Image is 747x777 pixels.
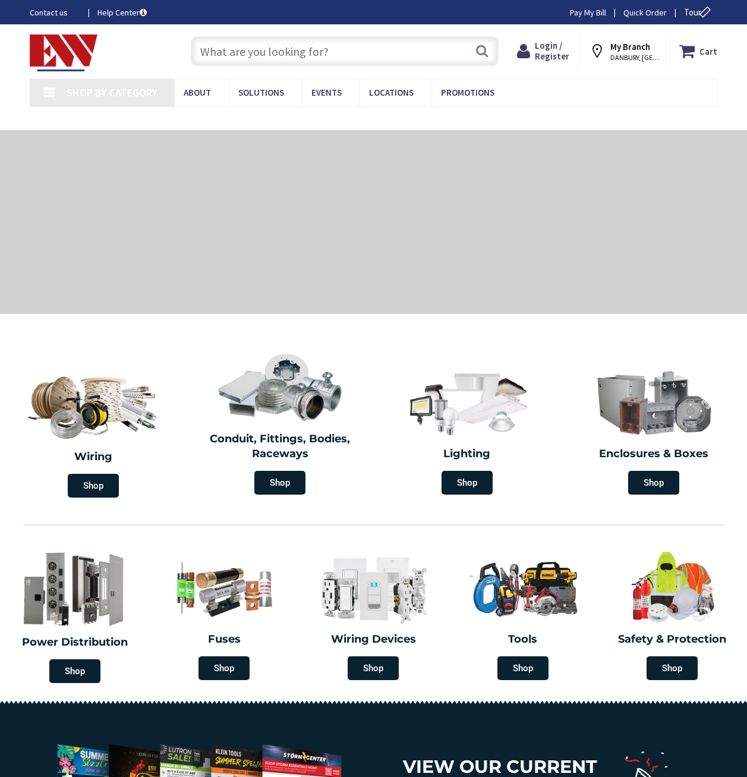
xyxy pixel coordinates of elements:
h2: Tools [457,632,588,647]
h2: Enclosures & Boxes [569,446,738,462]
a: Safety & Protection Shop [601,543,744,686]
span: Shop [442,471,493,495]
span: Shop [49,659,100,683]
h2: Safety & Protection [607,632,738,647]
span: Shop By Category [67,86,157,99]
h2: Wiring [6,449,181,465]
strong: My Branch [610,41,650,52]
a: Contact us [30,7,78,18]
a: Pay My Bill [570,7,606,18]
h2: Wiring Devices [308,632,439,647]
h2: Lighting [383,446,551,462]
a: Help Center [97,7,147,18]
a: Quick Order [623,7,667,18]
span: Events [311,87,342,98]
input: What are you looking for? [191,36,499,66]
h2: Conduit, Fittings, Bodies, Raceways [196,432,364,462]
a: Lighting Shop [377,362,557,501]
span: Login / Register [535,40,569,62]
span: Shop [628,471,679,495]
span: Shop [198,656,250,680]
a: Login / Register [517,40,569,62]
a: Enclosures & Boxes Shop [563,362,744,501]
span: Tour [684,7,714,18]
h2: Fuses [158,632,289,647]
span: Shop [497,656,549,680]
a: Cart [679,40,717,62]
span: Solutions [238,87,284,98]
img: Electrical Wholesalers, Inc. [30,34,97,71]
span: Locations [369,87,414,98]
span: Shop [348,656,399,680]
span: Shop [254,471,305,495]
a: Fuses Shop [152,543,295,686]
a: Wiring Devices Shop [302,543,445,686]
span: Promotions [441,87,494,98]
h2: Power Distribution [6,635,143,650]
span: About [184,87,211,98]
span: DANBURY, [GEOGRAPHIC_DATA] [610,53,661,62]
div: My Branch DANBURY, [GEOGRAPHIC_DATA] [589,40,660,62]
span: Shop [647,656,698,680]
a: Tools Shop [451,543,594,686]
span: Shop [68,474,119,498]
a: Conduit, Fittings, Bodies, Raceways Shop [190,347,370,501]
strong: Cart [699,40,717,62]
